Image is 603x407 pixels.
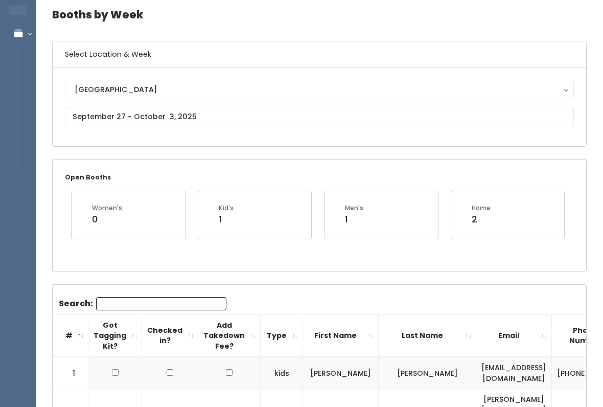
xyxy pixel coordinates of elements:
[53,357,88,389] td: 1
[88,314,142,357] th: Got Tagging Kit?: activate to sort column ascending
[261,314,303,357] th: Type: activate to sort column ascending
[345,213,363,226] div: 1
[379,314,476,357] th: Last Name: activate to sort column ascending
[198,314,261,357] th: Add Takedown Fee?: activate to sort column ascending
[345,203,363,213] div: Men's
[472,213,491,226] div: 2
[53,41,586,67] h6: Select Location & Week
[219,203,234,213] div: Kid's
[53,314,88,357] th: #: activate to sort column descending
[65,173,111,182] small: Open Booths
[303,314,379,357] th: First Name: activate to sort column ascending
[65,107,574,126] input: September 27 - October 3, 2025
[476,357,552,389] td: [EMAIL_ADDRESS][DOMAIN_NAME]
[52,1,587,29] h4: Booths by Week
[219,213,234,226] div: 1
[59,297,226,310] label: Search:
[75,84,564,95] div: [GEOGRAPHIC_DATA]
[476,314,552,357] th: Email: activate to sort column ascending
[92,203,122,213] div: Women's
[379,357,476,389] td: [PERSON_NAME]
[142,314,198,357] th: Checked in?: activate to sort column ascending
[261,357,303,389] td: kids
[92,213,122,226] div: 0
[96,297,226,310] input: Search:
[303,357,379,389] td: [PERSON_NAME]
[65,80,574,99] button: [GEOGRAPHIC_DATA]
[472,203,491,213] div: Home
